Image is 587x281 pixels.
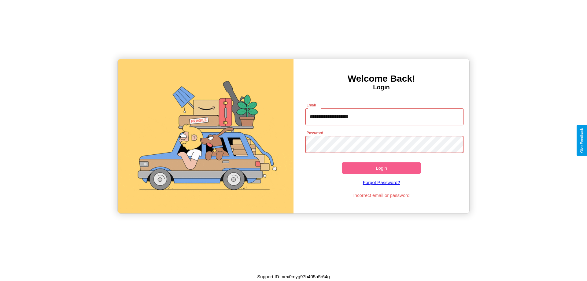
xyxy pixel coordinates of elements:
[302,191,461,199] p: Incorrect email or password
[307,130,323,135] label: Password
[293,73,469,84] h3: Welcome Back!
[342,162,421,174] button: Login
[257,272,330,281] p: Support ID: mex0myg97b405a5r64g
[118,59,293,213] img: gif
[580,128,584,153] div: Give Feedback
[302,174,461,191] a: Forgot Password?
[307,102,316,108] label: Email
[293,84,469,91] h4: Login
